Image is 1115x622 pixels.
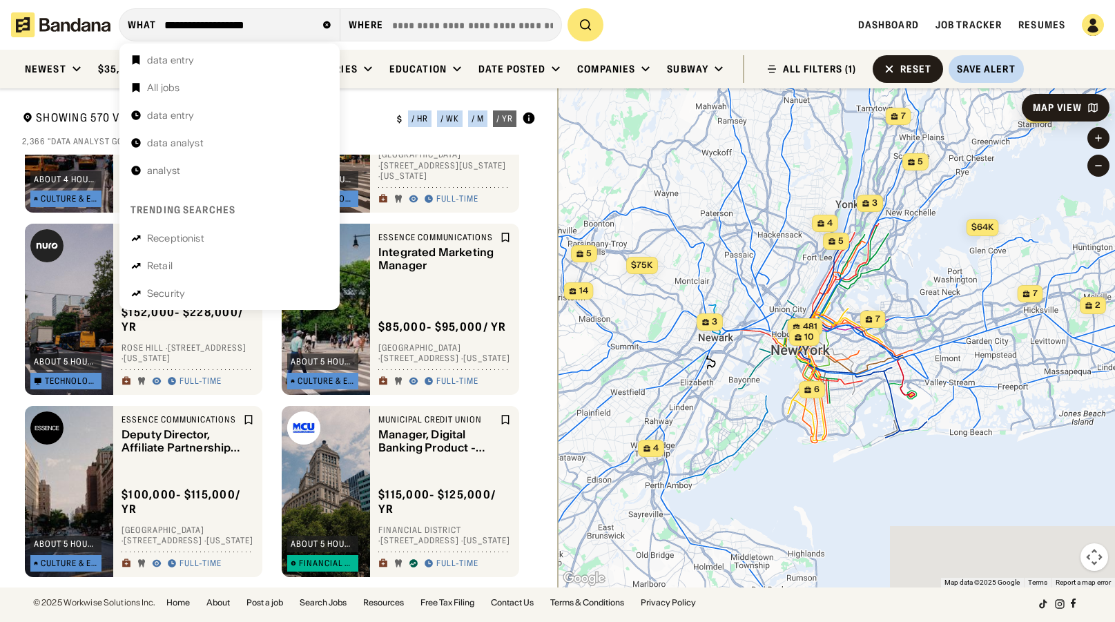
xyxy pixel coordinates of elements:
[147,83,180,93] div: All jobs
[363,599,404,607] a: Resources
[667,63,708,75] div: Subway
[875,313,880,325] span: 7
[389,63,447,75] div: Education
[550,599,624,607] a: Terms & Conditions
[478,63,545,75] div: Date Posted
[420,599,474,607] a: Free Tax Filing
[30,229,64,262] img: Nuro logo
[122,306,254,335] div: $ 152,000 - $228,000 / yr
[147,138,204,148] div: data analyst
[918,156,923,168] span: 5
[586,248,592,260] span: 5
[378,342,511,364] div: [GEOGRAPHIC_DATA] · [STREET_ADDRESS] · [US_STATE]
[122,525,254,546] div: [GEOGRAPHIC_DATA] · [STREET_ADDRESS] · [US_STATE]
[128,19,156,31] div: what
[180,376,222,387] div: Full-time
[147,289,185,298] div: Security
[641,599,696,607] a: Privacy Policy
[22,155,536,587] div: grid
[378,320,507,334] div: $ 85,000 - $95,000 / yr
[1028,579,1047,586] a: Terms (opens in new tab)
[971,222,993,232] span: $64k
[436,558,478,570] div: Full-time
[147,233,204,243] div: Receptionist
[1018,19,1065,31] a: Resumes
[378,428,497,454] div: Manager, Digital Banking Product - Digital Sales
[147,55,194,65] div: data entry
[349,19,384,31] div: Where
[1095,300,1101,311] span: 2
[436,194,478,205] div: Full-time
[30,411,64,445] img: Essence Communications logo
[436,376,478,387] div: Full-time
[579,285,588,297] span: 14
[378,414,497,425] div: Municipal Credit Union
[122,488,254,517] div: $ 100,000 - $115,000 / yr
[496,115,513,123] div: / yr
[122,342,254,364] div: Rose Hill · [STREET_ADDRESS] · [US_STATE]
[147,166,180,175] div: analyst
[246,599,283,607] a: Post a job
[411,115,428,123] div: / hr
[1080,543,1108,571] button: Map camera controls
[22,136,536,147] div: 2,366 "data analyst google" jobs on [DOMAIN_NAME]
[440,115,459,123] div: / wk
[1033,103,1082,113] div: Map View
[378,488,511,517] div: $ 115,000 - $125,000 / yr
[122,428,240,454] div: Deputy Director, Affiliate Partnerships (Sundial Media Group)
[287,411,320,445] img: Municipal Credit Union logo
[561,570,607,587] a: Open this area in Google Maps (opens a new window)
[803,321,817,333] span: 481
[783,64,856,74] div: ALL FILTERS (1)
[631,260,652,270] span: $75k
[838,235,844,247] span: 5
[491,599,534,607] a: Contact Us
[858,19,919,31] a: Dashboard
[41,195,98,203] div: Culture & Entertainment
[34,175,98,184] div: about 4 hours ago
[1033,288,1038,300] span: 7
[653,443,659,454] span: 4
[22,110,386,128] div: Showing 570 Verified Jobs
[206,599,230,607] a: About
[561,570,607,587] img: Google
[34,540,98,548] div: about 5 hours ago
[147,110,194,120] div: data entry
[872,197,878,209] span: 3
[378,150,511,182] div: [GEOGRAPHIC_DATA] · [STREET_ADDRESS][US_STATE] · [US_STATE]
[378,525,511,546] div: Financial District · [STREET_ADDRESS] · [US_STATE]
[378,232,497,243] div: Essence Communications
[130,204,235,216] div: Trending searches
[472,115,484,123] div: / m
[900,64,932,74] div: Reset
[291,358,355,366] div: about 5 hours ago
[33,599,155,607] div: © 2025 Workwise Solutions Inc.
[98,63,173,75] div: $35,457 / year
[41,559,98,567] div: Culture & Entertainment
[180,558,222,570] div: Full-time
[901,110,906,122] span: 7
[299,559,355,567] div: Financial Services
[397,114,403,125] div: $
[11,12,110,37] img: Bandana logotype
[935,19,1002,31] a: Job Tracker
[166,599,190,607] a: Home
[814,384,820,396] span: 6
[147,261,173,271] div: Retail
[298,377,355,385] div: Culture & Entertainment
[378,246,497,272] div: Integrated Marketing Manager
[804,331,814,343] span: 10
[25,63,66,75] div: Newest
[712,316,717,328] span: 3
[827,217,833,229] span: 4
[577,63,635,75] div: Companies
[34,358,98,366] div: about 5 hours ago
[1056,579,1111,586] a: Report a map error
[122,414,240,425] div: Essence Communications
[957,63,1016,75] div: Save Alert
[125,49,334,71] a: data entry
[125,77,334,99] a: All jobs
[944,579,1020,586] span: Map data ©2025 Google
